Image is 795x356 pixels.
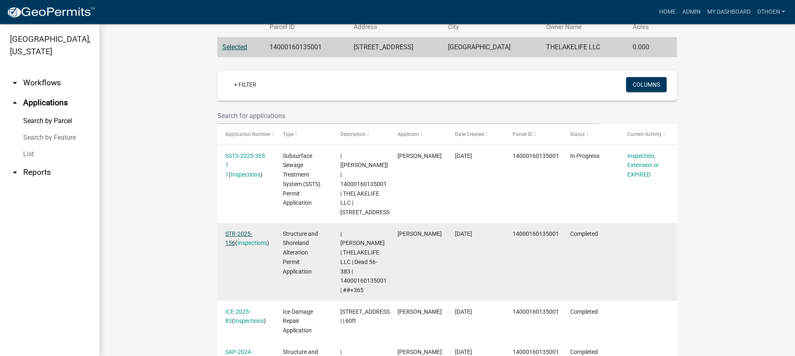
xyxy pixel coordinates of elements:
[225,151,267,179] div: ( )
[570,308,598,315] span: Completed
[619,124,677,144] datatable-header-cell: Current Activity
[455,349,472,355] span: 08/12/2024
[513,131,532,137] span: Parcel ID
[397,308,442,315] span: Trent Strandberg
[455,153,472,159] span: 08/29/2025
[10,167,20,177] i: arrow_drop_down
[627,131,662,137] span: Current Activity
[349,17,443,37] th: Address
[513,230,559,237] span: 14000160135001
[225,229,267,248] div: ( )
[704,4,754,20] a: My Dashboard
[10,78,20,88] i: arrow_drop_down
[447,124,505,144] datatable-header-cell: Date Created
[570,153,600,159] span: In Progress
[570,230,598,237] span: Completed
[275,124,332,144] datatable-header-cell: Type
[234,317,264,324] a: Inspections
[627,153,659,178] a: Inspection, Extension or EXPIRED
[283,308,313,334] span: Ice Damage Repair Application
[570,131,585,137] span: Status
[397,230,442,237] span: Trent Strandberg
[265,17,349,37] th: Parcel ID
[541,37,628,58] td: THELAKELIFE LLC
[397,153,442,159] span: Scott M Ellingson
[340,153,391,216] span: | [Michelle Jevne] | 14000160135001 | THELAKELIFE LLC | 38274 CO HWY 44
[455,131,484,137] span: Date Created
[679,4,704,20] a: Admin
[225,153,265,178] a: SSTS-2025-365 1 1
[626,77,667,92] button: Columns
[340,131,366,137] span: Description
[455,230,472,237] span: 04/30/2025
[222,43,247,51] a: Selected
[340,308,391,325] span: 38274 CO HWY 44 | | 60ft
[455,308,472,315] span: 04/15/2025
[541,17,628,37] th: Owner Name
[349,37,443,58] td: [STREET_ADDRESS]
[217,124,275,144] datatable-header-cell: Application Number
[513,308,559,315] span: 14000160135001
[225,307,267,326] div: ( )
[390,124,447,144] datatable-header-cell: Applicant
[283,230,318,275] span: Structure and Shoreland Alteration Permit Application
[217,107,598,124] input: Search for applications
[754,4,788,20] a: dthoen
[443,17,541,37] th: City
[513,349,559,355] span: 14000160135001
[227,77,263,92] a: + Filter
[513,153,559,159] span: 14000160135001
[397,131,419,137] span: Applicant
[265,37,349,58] td: 14000160135001
[397,349,442,355] span: Trent Strandberg
[283,131,294,137] span: Type
[628,37,664,58] td: 0.000
[656,4,679,20] a: Home
[332,124,390,144] datatable-header-cell: Description
[562,124,620,144] datatable-header-cell: Status
[231,171,260,178] a: Inspections
[570,349,598,355] span: Completed
[340,230,387,294] span: | Kyle Westergard | THELAKELIFE LLC | Dead 56-383 | 14000160135001 | ##+365
[225,230,252,247] a: STR-2025-156
[237,240,267,246] a: Inspections
[10,98,20,108] i: arrow_drop_up
[283,153,320,206] span: Subsurface Sewage Treatment System (SSTS) Permit Application
[443,37,541,58] td: [GEOGRAPHIC_DATA]
[225,308,251,325] a: ICE-2025-83
[225,131,270,137] span: Application Number
[628,17,664,37] th: Acres
[505,124,562,144] datatable-header-cell: Parcel ID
